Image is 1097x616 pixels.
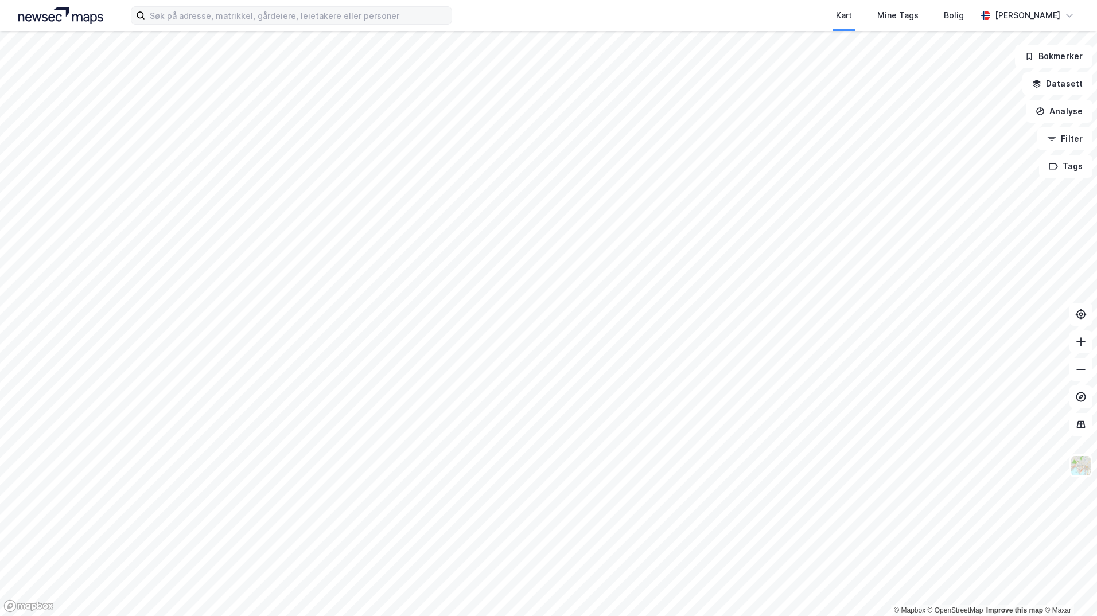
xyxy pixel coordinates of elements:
button: Datasett [1022,72,1092,95]
div: Kontrollprogram for chat [1040,561,1097,616]
a: Improve this map [986,606,1043,614]
button: Analyse [1026,100,1092,123]
img: logo.a4113a55bc3d86da70a041830d287a7e.svg [18,7,103,24]
iframe: Chat Widget [1040,561,1097,616]
img: Z [1070,455,1092,477]
a: OpenStreetMap [928,606,983,614]
button: Bokmerker [1015,45,1092,68]
input: Søk på adresse, matrikkel, gårdeiere, leietakere eller personer [145,7,452,24]
button: Filter [1037,127,1092,150]
a: Mapbox homepage [3,599,54,613]
a: Mapbox [894,606,925,614]
button: Tags [1039,155,1092,178]
div: Mine Tags [877,9,919,22]
div: Bolig [944,9,964,22]
div: Kart [836,9,852,22]
div: [PERSON_NAME] [995,9,1060,22]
